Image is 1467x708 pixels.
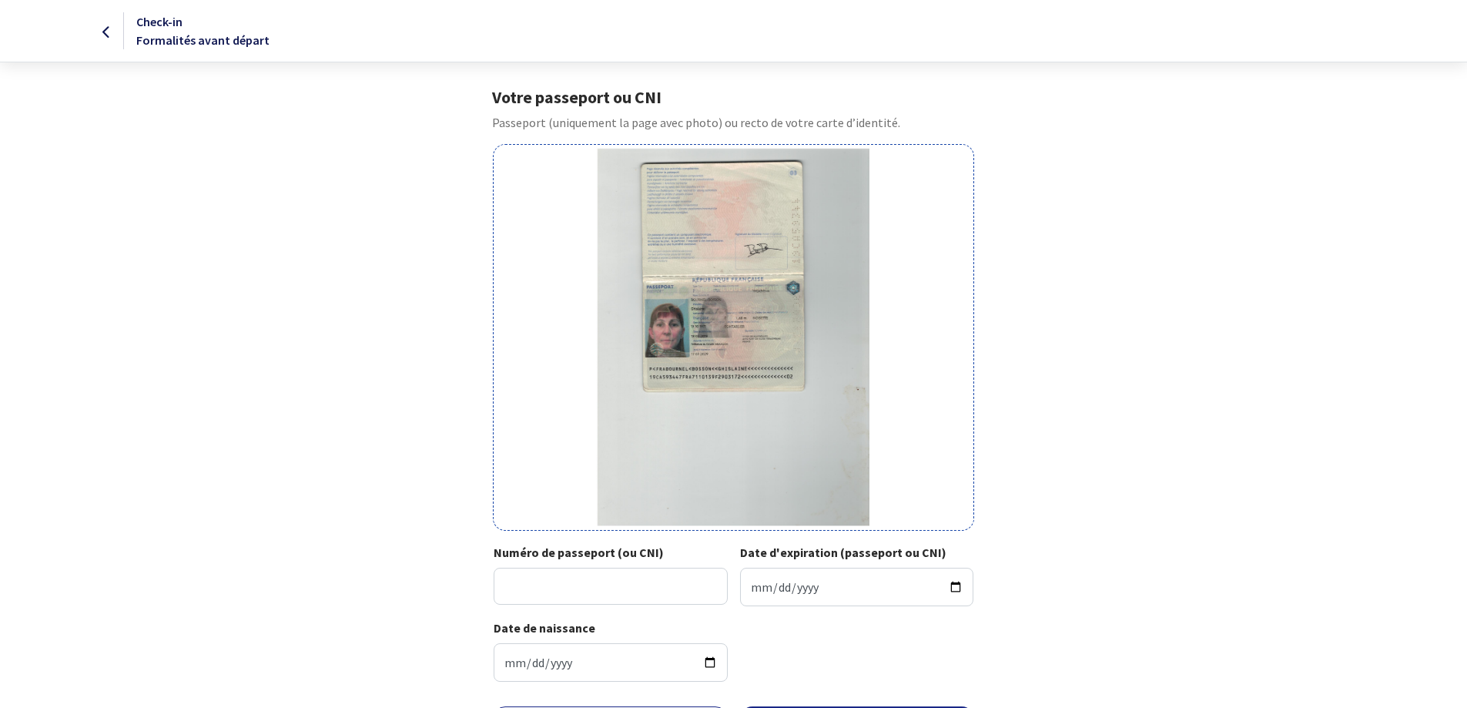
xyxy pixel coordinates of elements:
[494,545,664,560] strong: Numéro de passeport (ou CNI)
[494,620,595,636] strong: Date de naissance
[136,14,270,48] span: Check-in Formalités avant départ
[594,145,874,530] img: bournel-bosson-ghislaine.jpeg
[740,545,946,560] strong: Date d'expiration (passeport ou CNI)
[492,87,975,107] h1: Votre passeport ou CNI
[492,113,975,132] p: Passeport (uniquement la page avec photo) ou recto de votre carte d’identité.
